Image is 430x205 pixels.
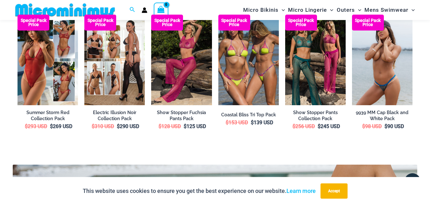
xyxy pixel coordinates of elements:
[285,18,317,27] b: Special Pack Price
[25,123,47,129] bdi: 293 USD
[362,123,365,129] span: $
[285,110,346,121] a: Show Stopper Pants Collection Pack
[226,120,229,126] span: $
[142,7,147,13] a: Account icon link
[13,3,117,17] img: MM SHOP LOGO FLAT
[50,123,72,129] bdi: 269 USD
[18,110,78,121] a: Summer Storm Red Collection Pack
[92,123,95,129] span: $
[18,15,78,105] img: Summer Storm Red Collection Pack F
[184,123,206,129] bdi: 125 USD
[18,15,78,105] a: Summer Storm Red Collection Pack F Summer Storm Red Collection Pack BSummer Storm Red Collection ...
[251,120,254,126] span: $
[293,123,315,129] bdi: 256 USD
[327,2,333,18] span: Menu Toggle
[364,2,408,18] span: Mens Swimwear
[159,123,161,129] span: $
[243,2,278,18] span: Micro Bikinis
[362,123,382,129] bdi: 98 USD
[285,15,346,105] a: Collection Pack (6) Collection Pack BCollection Pack B
[130,6,135,14] a: Search icon link
[363,2,416,18] a: Mens SwimwearMenu ToggleMenu Toggle
[318,123,340,129] bdi: 245 USD
[117,123,139,129] bdi: 290 USD
[408,2,415,18] span: Menu Toggle
[18,18,49,27] b: Special Pack Price
[84,18,116,27] b: Special Pack Price
[286,188,316,194] a: Learn more
[218,15,279,105] img: Coastal Bliss Leopard Sunset Tri Top Pack
[83,186,316,196] p: This website uses cookies to ensure you get the best experience on our website.
[278,2,285,18] span: Menu Toggle
[384,123,404,129] bdi: 90 USD
[154,3,168,17] a: View Shopping Cart, empty
[159,123,181,129] bdi: 128 USD
[84,15,145,105] a: Collection Pack (3) Electric Illusion Noir 1949 Bodysuit 04Electric Illusion Noir 1949 Bodysuit 04
[25,123,28,129] span: $
[335,2,363,18] a: OutersMenu ToggleMenu Toggle
[242,2,286,18] a: Micro BikinisMenu ToggleMenu Toggle
[318,123,321,129] span: $
[151,18,183,27] b: Special Pack Price
[92,123,114,129] bdi: 310 USD
[151,15,212,105] a: Show Stopper Fuchsia 366 Top 5007 pants 05v2 Show Stopper Fuchsia 366 Top 5007 pants 04Show Stopp...
[337,2,355,18] span: Outers
[50,123,53,129] span: $
[352,18,384,27] b: Special Pack Price
[384,123,387,129] span: $
[352,110,412,121] a: 9939 MM Cap Black and White Pack
[151,110,212,121] a: Show Stopper Fuchsia Pants Pack
[151,15,212,105] img: Show Stopper Fuchsia 366 Top 5007 pants 05v2
[218,18,250,27] b: Special Pack Price
[84,110,145,121] a: Electric Illusion Noir Collection Pack
[218,112,279,118] a: Coastal Bliss Tri Top Pack
[226,120,248,126] bdi: 153 USD
[184,123,187,129] span: $
[218,15,279,105] a: Coastal Bliss Leopard Sunset Tri Top Pack Coastal Bliss Leopard Sunset Tri Top Pack BCoastal Blis...
[251,120,273,126] bdi: 139 USD
[241,1,417,19] nav: Site Navigation
[84,15,145,105] img: Collection Pack (3)
[285,15,346,105] img: Collection Pack (6)
[117,123,120,129] span: $
[288,2,327,18] span: Micro Lingerie
[293,123,295,129] span: $
[352,15,412,105] a: Rebel Cap BlackElectric Blue 9939 Cap 07 Rebel Cap WhiteElectric Blue 9939 Cap 07Rebel Cap WhiteE...
[286,2,335,18] a: Micro LingerieMenu ToggleMenu Toggle
[321,183,348,199] button: Accept
[352,15,412,105] img: Rebel Cap BlackElectric Blue 9939 Cap 07
[355,2,361,18] span: Menu Toggle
